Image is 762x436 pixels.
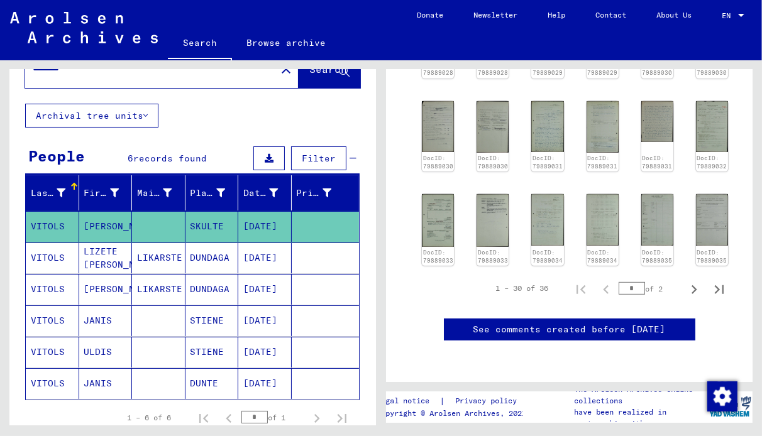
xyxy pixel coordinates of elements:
[26,243,79,273] mat-cell: VITOLS
[238,274,292,305] mat-cell: [DATE]
[26,211,79,242] mat-cell: VITOLS
[329,405,355,430] button: Last page
[682,276,707,301] button: Next page
[10,12,158,43] img: Arolsen_neg.svg
[137,187,172,200] div: Maiden Name
[533,155,563,170] a: DocID: 79889031
[243,183,294,203] div: Date of Birth
[185,368,239,399] mat-cell: DUNTE
[185,211,239,242] mat-cell: SKULTE
[423,155,453,170] a: DocID: 79889030
[587,249,617,264] a: DocID: 79889034
[423,249,453,264] a: DocID: 79889033
[477,194,509,247] img: 002.jpg
[446,395,533,408] a: Privacy policy
[79,337,133,368] mat-cell: ULDIS
[422,101,454,153] img: 003.jpg
[216,405,241,430] button: Previous page
[168,28,232,60] a: Search
[696,194,728,246] img: 002.jpg
[26,175,79,210] mat-header-cell: Last Name
[568,276,594,301] button: First page
[84,183,135,203] div: First Name
[28,144,85,167] div: People
[185,305,239,336] mat-cell: STIENE
[238,337,292,368] mat-cell: [DATE]
[185,175,239,210] mat-header-cell: Place of Birth
[26,305,79,336] mat-cell: VITOLS
[495,283,548,294] div: 1 – 30 of 36
[190,187,226,200] div: Place of Birth
[128,153,134,164] span: 6
[243,187,279,200] div: Date of Birth
[25,104,158,128] button: Archival tree units
[127,412,171,423] div: 1 – 6 of 6
[696,101,728,152] img: 001.jpg
[132,175,185,210] mat-header-cell: Maiden Name
[707,381,737,411] img: Change consent
[26,337,79,368] mat-cell: VITOLS
[79,274,133,305] mat-cell: [PERSON_NAME]
[641,101,673,143] img: 003.jpg
[185,337,239,368] mat-cell: STIENE
[31,183,82,203] div: Last Name
[587,194,619,246] img: 002.jpg
[297,187,332,200] div: Prisoner #
[79,175,133,210] mat-header-cell: First Name
[190,183,241,203] div: Place of Birth
[185,274,239,305] mat-cell: DUNDAGA
[531,194,563,246] img: 001.jpg
[238,243,292,273] mat-cell: [DATE]
[238,175,292,210] mat-header-cell: Date of Birth
[26,274,79,305] mat-cell: VITOLS
[642,155,672,170] a: DocID: 79889031
[574,384,707,406] p: The Arolsen Archives online collections
[132,243,185,273] mat-cell: LIKARSTE
[422,194,454,247] img: 001.jpg
[191,405,216,430] button: First page
[31,187,66,200] div: Last Name
[304,405,329,430] button: Next page
[473,323,666,336] a: See comments created before [DATE]
[619,283,682,295] div: of 2
[574,406,707,429] p: have been realized in partnership with
[309,63,347,75] span: Search
[478,249,508,264] a: DocID: 79889033
[587,155,617,170] a: DocID: 79889031
[722,11,736,20] span: EN
[79,243,133,273] mat-cell: LIZETE [PERSON_NAME]
[697,249,727,264] a: DocID: 79889035
[377,408,533,419] p: Copyright © Arolsen Archives, 2021
[79,305,133,336] mat-cell: JANIS
[477,101,509,153] img: 004.jpg
[238,211,292,242] mat-cell: [DATE]
[707,276,732,301] button: Last page
[291,146,346,170] button: Filter
[377,395,533,408] div: |
[134,153,207,164] span: records found
[594,276,619,301] button: Previous page
[84,187,119,200] div: First Name
[238,305,292,336] mat-cell: [DATE]
[531,101,563,153] img: 001.jpg
[241,411,304,423] div: of 1
[642,249,672,264] a: DocID: 79889035
[587,101,619,153] img: 002.jpg
[297,183,348,203] div: Prisoner #
[292,175,360,210] mat-header-cell: Prisoner #
[533,249,563,264] a: DocID: 79889034
[79,211,133,242] mat-cell: [PERSON_NAME]
[79,368,133,399] mat-cell: JANIS
[641,194,673,245] img: 001.jpg
[478,155,508,170] a: DocID: 79889030
[302,153,336,164] span: Filter
[137,183,188,203] div: Maiden Name
[132,274,185,305] mat-cell: LIKARSTE
[185,243,239,273] mat-cell: DUNDAGA
[26,368,79,399] mat-cell: VITOLS
[232,28,341,58] a: Browse archive
[377,395,440,408] a: Legal notice
[697,155,727,170] a: DocID: 79889032
[238,368,292,399] mat-cell: [DATE]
